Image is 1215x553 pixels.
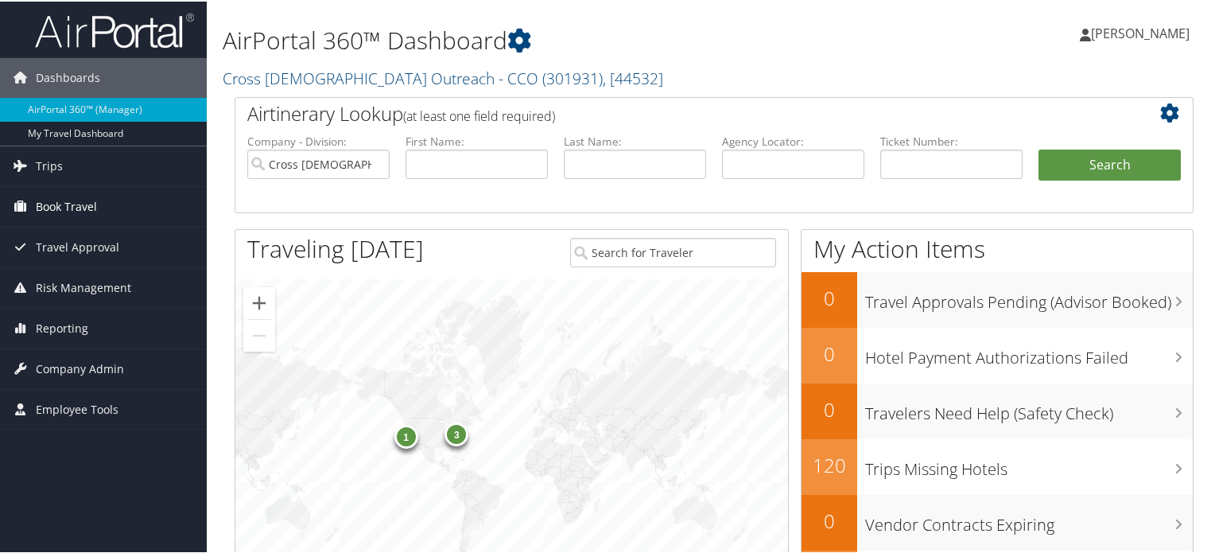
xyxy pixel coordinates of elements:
h2: 0 [802,395,857,422]
input: Search for Traveler [570,236,777,266]
a: 0Hotel Payment Authorizations Failed [802,326,1193,382]
label: Company - Division: [247,132,390,148]
div: 1 [394,423,417,446]
a: 0Travelers Need Help (Safety Check) [802,382,1193,438]
h3: Trips Missing Hotels [865,449,1193,479]
a: 0Vendor Contracts Expiring [802,493,1193,549]
a: 0Travel Approvals Pending (Advisor Booked) [802,271,1193,326]
span: Reporting [36,307,88,347]
span: (at least one field required) [403,106,555,123]
span: , [ 44532 ] [603,66,663,88]
h2: 120 [802,450,857,477]
a: Cross [DEMOGRAPHIC_DATA] Outreach - CCO [223,66,663,88]
span: [PERSON_NAME] [1091,23,1190,41]
h3: Travelers Need Help (Safety Check) [865,393,1193,423]
label: Last Name: [564,132,706,148]
label: Agency Locator: [722,132,864,148]
h1: My Action Items [802,231,1193,264]
div: 3 [444,421,468,445]
h3: Travel Approvals Pending (Advisor Booked) [865,282,1193,312]
label: First Name: [406,132,548,148]
a: [PERSON_NAME] [1080,8,1205,56]
span: Book Travel [36,185,97,225]
h1: AirPortal 360™ Dashboard [223,22,878,56]
h2: 0 [802,283,857,310]
span: Company Admin [36,348,124,387]
span: Risk Management [36,267,131,306]
h3: Vendor Contracts Expiring [865,504,1193,535]
span: Travel Approval [36,226,119,266]
h2: 0 [802,506,857,533]
h2: Airtinerary Lookup [247,99,1101,126]
h1: Traveling [DATE] [247,231,424,264]
span: Dashboards [36,56,100,96]
button: Zoom out [243,318,275,350]
a: 120Trips Missing Hotels [802,438,1193,493]
button: Zoom in [243,286,275,317]
img: airportal-logo.png [35,10,194,48]
h3: Hotel Payment Authorizations Failed [865,337,1193,368]
label: Ticket Number: [880,132,1023,148]
button: Search [1038,148,1181,180]
h2: 0 [802,339,857,366]
span: Trips [36,145,63,185]
span: ( 301931 ) [542,66,603,88]
span: Employee Tools [36,388,118,428]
